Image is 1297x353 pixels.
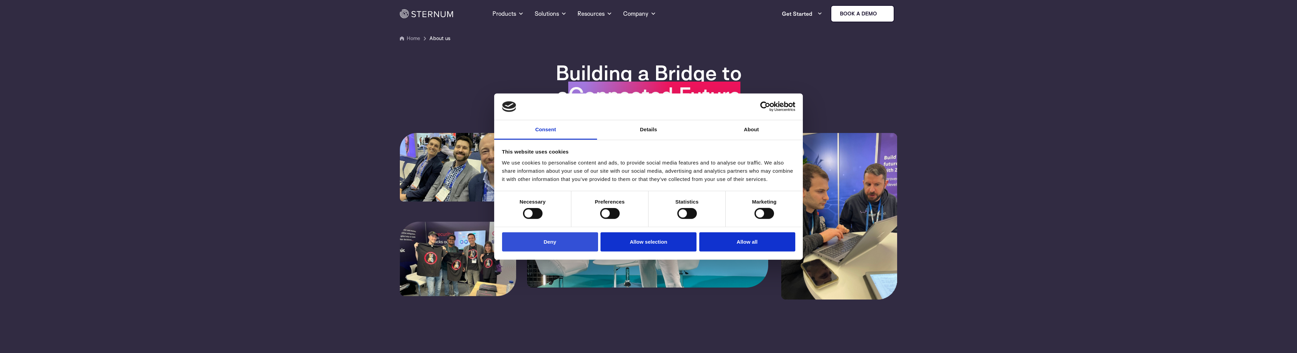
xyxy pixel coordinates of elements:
[407,35,420,41] a: Home
[520,199,546,205] strong: Necessary
[595,199,625,205] strong: Preferences
[516,62,782,106] h1: Building a Bridge to a
[700,120,803,140] a: About
[502,232,598,252] button: Deny
[880,11,885,16] img: sternum iot
[502,148,795,156] div: This website uses cookies
[623,1,656,26] a: Company
[699,232,795,252] button: Allow all
[535,1,567,26] a: Solutions
[675,199,699,205] strong: Statistics
[597,120,700,140] a: Details
[831,5,894,22] a: Book a demo
[752,199,777,205] strong: Marketing
[429,34,450,42] span: About us
[600,232,697,252] button: Allow selection
[502,101,516,112] img: logo
[494,120,597,140] a: Consent
[568,82,740,107] span: Connected Future
[578,1,612,26] a: Resources
[781,133,897,300] img: sternum-zephyr
[502,159,795,183] div: We use cookies to personalise content and ads, to provide social media features and to analyse ou...
[492,1,524,26] a: Products
[735,101,795,112] a: Usercentrics Cookiebot - opens in a new window
[782,7,822,21] a: Get Started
